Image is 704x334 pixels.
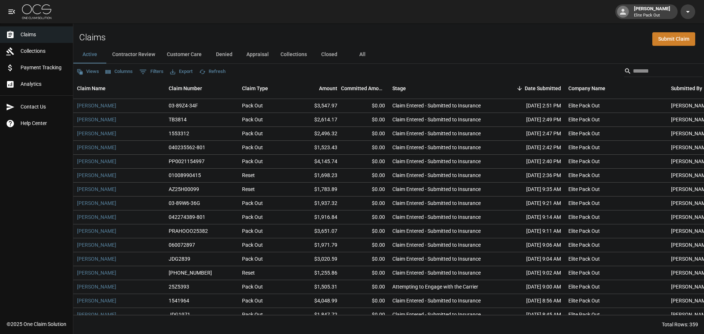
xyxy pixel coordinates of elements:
[346,46,379,63] button: All
[568,269,600,276] div: Elite Pack Out
[169,269,212,276] div: 1006-32-2005
[242,213,263,221] div: Pack Out
[341,197,389,210] div: $0.00
[242,172,255,179] div: Reset
[73,78,165,99] div: Claim Name
[499,294,565,308] div: [DATE] 8:56 AM
[21,120,67,127] span: Help Center
[341,294,389,308] div: $0.00
[392,213,481,221] div: Claim Entered - Submitted to Insurance
[499,252,565,266] div: [DATE] 9:04 AM
[21,64,67,71] span: Payment Tracking
[242,311,263,318] div: Pack Out
[624,65,703,78] div: Search
[21,47,67,55] span: Collections
[499,127,565,141] div: [DATE] 2:47 PM
[169,78,202,99] div: Claim Number
[7,320,66,328] div: © 2025 One Claim Solution
[77,130,116,137] a: [PERSON_NAME]
[392,144,481,151] div: Claim Entered - Submitted to Insurance
[392,255,481,263] div: Claim Entered - Submitted to Insurance
[293,210,341,224] div: $1,916.84
[341,210,389,224] div: $0.00
[392,297,481,304] div: Claim Entered - Submitted to Insurance
[242,297,263,304] div: Pack Out
[341,169,389,183] div: $0.00
[21,31,67,38] span: Claims
[499,141,565,155] div: [DATE] 2:42 PM
[392,116,481,123] div: Claim Entered - Submitted to Insurance
[242,116,263,123] div: Pack Out
[568,213,600,221] div: Elite Pack Out
[392,130,481,137] div: Claim Entered - Submitted to Insurance
[341,266,389,280] div: $0.00
[77,297,116,304] a: [PERSON_NAME]
[389,78,499,99] div: Stage
[77,186,116,193] a: [PERSON_NAME]
[341,308,389,322] div: $0.00
[392,227,481,235] div: Claim Entered - Submitted to Insurance
[169,283,189,290] div: 25Z5393
[242,78,268,99] div: Claim Type
[568,158,600,165] div: Elite Pack Out
[169,116,187,123] div: TB3814
[568,199,600,207] div: Elite Pack Out
[392,158,481,165] div: Claim Entered - Submitted to Insurance
[242,186,255,193] div: Reset
[169,102,198,109] div: 03-89Z4-34F
[525,78,561,99] div: Date Submitted
[73,46,704,63] div: dynamic tabs
[671,78,702,99] div: Submitted By
[293,266,341,280] div: $1,255.86
[341,127,389,141] div: $0.00
[499,224,565,238] div: [DATE] 9:11 AM
[634,12,670,19] p: Elite Pack Out
[169,158,205,165] div: PP0021154997
[319,78,337,99] div: Amount
[499,113,565,127] div: [DATE] 2:49 PM
[568,116,600,123] div: Elite Pack Out
[169,199,200,207] div: 03-89W6-36G
[275,46,313,63] button: Collections
[341,78,389,99] div: Committed Amount
[77,255,116,263] a: [PERSON_NAME]
[392,269,481,276] div: Claim Entered - Submitted to Insurance
[499,197,565,210] div: [DATE] 9:21 AM
[392,283,478,290] div: Attempting to Engage with the Carrier
[568,172,600,179] div: Elite Pack Out
[392,311,481,318] div: Claim Entered - Submitted to Insurance
[514,83,525,93] button: Sort
[169,297,189,304] div: 1541964
[341,113,389,127] div: $0.00
[242,241,263,249] div: Pack Out
[293,224,341,238] div: $3,651.07
[238,78,293,99] div: Claim Type
[169,255,190,263] div: JDG2839
[75,66,101,77] button: Views
[499,169,565,183] div: [DATE] 2:36 PM
[568,311,600,318] div: Elite Pack Out
[293,141,341,155] div: $1,523.43
[104,66,135,77] button: Select columns
[392,172,481,179] div: Claim Entered - Submitted to Insurance
[169,241,195,249] div: 060072897
[341,224,389,238] div: $0.00
[4,4,19,19] button: open drawer
[242,102,263,109] div: Pack Out
[293,252,341,266] div: $3,020.59
[242,144,263,151] div: Pack Out
[77,269,116,276] a: [PERSON_NAME]
[341,99,389,113] div: $0.00
[77,144,116,151] a: [PERSON_NAME]
[499,280,565,294] div: [DATE] 9:00 AM
[293,155,341,169] div: $4,145.74
[293,113,341,127] div: $2,614.17
[341,183,389,197] div: $0.00
[341,252,389,266] div: $0.00
[242,283,263,290] div: Pack Out
[242,227,263,235] div: Pack Out
[77,227,116,235] a: [PERSON_NAME]
[242,158,263,165] div: Pack Out
[662,321,698,328] div: Total Rows: 359
[341,238,389,252] div: $0.00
